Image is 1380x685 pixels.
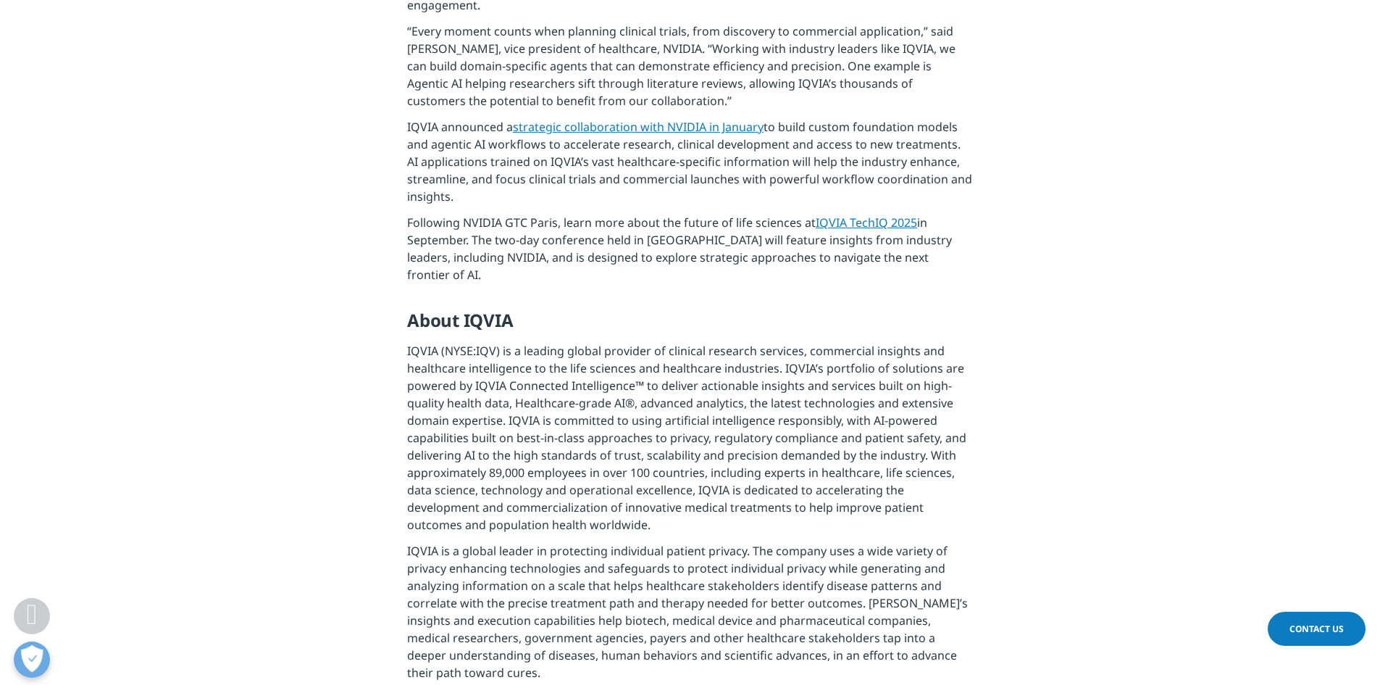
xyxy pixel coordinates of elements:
p: IQVIA announced a to build custom foundation models and agentic AI workflows to accelerate resear... [407,118,973,214]
p: IQVIA (NYSE:IQV) is a leading global provider of clinical research services, commercial insights ... [407,342,973,542]
button: Open Preferences [14,642,50,678]
a: IQVIA TechIQ 2025 [816,215,917,231]
p: Following NVIDIA GTC Paris, learn more about the future of life sciences at in September. The two... [407,214,973,292]
p: “Every moment counts when planning clinical trials, from discovery to commercial application,” sa... [407,22,973,118]
h5: About IQVIA [407,310,973,342]
span: ® [625,395,635,411]
span: Contact Us [1289,623,1344,635]
a: strategic collaboration with NVIDIA in January [513,119,764,135]
a: Contact Us [1268,612,1366,646]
